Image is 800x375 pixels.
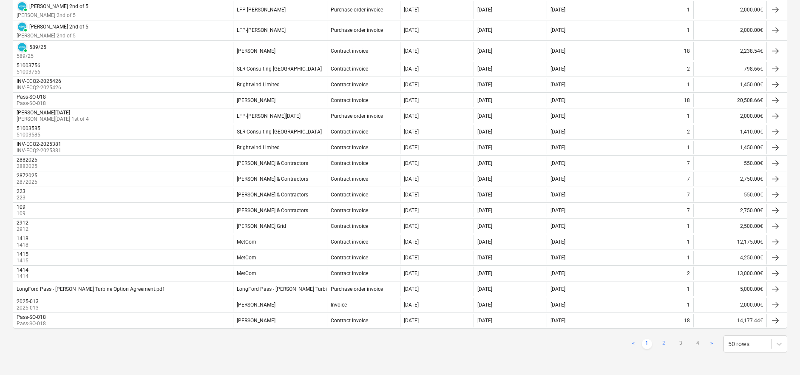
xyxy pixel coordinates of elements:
div: Brightwind Limited [237,145,280,151]
div: 1 [687,255,690,261]
div: [DATE] [550,270,565,276]
div: [DATE] [404,97,419,103]
div: 2,000.00€ [693,1,766,19]
div: Invoice has been synced with Xero and its status is currently PAID [17,1,28,12]
div: 2 [687,66,690,72]
div: 1414 [17,267,28,273]
p: Pass-SO-018 [17,320,48,327]
div: Contract invoice [331,145,368,151]
div: 2,000.00€ [693,298,766,312]
div: 2 [687,129,690,135]
div: 12,175.00€ [693,235,766,249]
div: 18 [684,318,690,324]
div: [DATE] [477,82,492,88]
div: [DATE] [404,160,419,166]
div: Contract invoice [331,223,368,229]
div: 5,000.00€ [693,282,766,296]
div: [DATE] [550,192,565,198]
div: [DATE] [404,223,419,229]
div: 550.00€ [693,156,766,170]
div: 7 [687,207,690,213]
div: 4,250.00€ [693,251,766,264]
p: [PERSON_NAME][DATE] 1st of 4 [17,116,89,123]
div: LFP-[PERSON_NAME] [237,7,286,13]
div: Contract invoice [331,255,368,261]
div: [DATE] [404,318,419,324]
div: [DATE] [550,129,565,135]
div: MetCom [237,239,256,245]
div: [DATE] [477,318,492,324]
div: Purchase order invoice [331,27,383,33]
div: 2,750.00€ [693,172,766,186]
div: [DATE] [477,192,492,198]
div: MetCom [237,255,256,261]
p: 2872025 [17,179,39,186]
p: INV-ECQ2-2025381 [17,147,63,154]
div: 51003756 [17,62,40,68]
div: INV-ECQ2-2025381 [17,141,61,147]
p: 1414 [17,273,30,280]
div: [DATE] [404,48,419,54]
div: [DATE] [404,286,419,292]
div: [DATE] [477,113,492,119]
div: [PERSON_NAME] [237,318,275,324]
div: 1,450.00€ [693,78,766,91]
div: 1 [687,113,690,119]
div: [PERSON_NAME] Grid [237,223,286,229]
div: [DATE] [404,255,419,261]
div: 2882025 [17,157,37,163]
div: 1415 [17,251,28,257]
div: [DATE] [550,97,565,103]
div: Contract invoice [331,66,368,72]
div: 2025-013 [17,298,39,304]
div: INV-ECQ2-2025426 [17,78,61,84]
div: [DATE] [477,176,492,182]
div: 18 [684,48,690,54]
div: [DATE] [550,255,565,261]
div: 14,177.44€ [693,314,766,327]
div: 1 [687,27,690,33]
p: 2025-013 [17,304,40,312]
a: Page 2 [659,339,669,349]
div: 2,238.54€ [693,42,766,60]
p: 589/25 [17,53,46,60]
div: [DATE] [404,176,419,182]
div: [DATE] [550,286,565,292]
div: [DATE] [550,145,565,151]
div: [DATE] [550,160,565,166]
div: LongFord Pass - [PERSON_NAME] Turbine Option Agreement.pdf [17,286,164,292]
div: [DATE] [477,7,492,13]
a: Previous page [628,339,638,349]
div: [DATE] [477,145,492,151]
div: [DATE] [477,286,492,292]
div: [DATE] [477,27,492,33]
a: Page 4 [693,339,703,349]
img: xero.svg [18,43,26,51]
div: SLR Consulting [GEOGRAPHIC_DATA] [237,66,322,72]
div: [DATE] [404,270,419,276]
div: [DATE] [404,302,419,308]
div: 2,000.00€ [693,109,766,123]
div: [DATE] [550,27,565,33]
div: [DATE] [477,48,492,54]
div: Contract invoice [331,318,368,324]
div: [DATE] [477,302,492,308]
p: INV-ECQ2-2025426 [17,84,63,91]
div: Contract invoice [331,97,368,103]
div: LFP-[PERSON_NAME][DATE] [237,113,301,119]
p: 109 [17,210,27,217]
div: MetCom [237,270,256,276]
a: Next page [706,339,717,349]
div: [DATE] [477,160,492,166]
div: 1 [687,7,690,13]
div: 1 [687,223,690,229]
div: 550.00€ [693,188,766,202]
div: [PERSON_NAME] [237,302,275,308]
div: [DATE] [404,113,419,119]
div: Contract invoice [331,192,368,198]
div: [PERSON_NAME] & Contractors [237,160,308,166]
div: [DATE] [477,255,492,261]
div: 1 [687,145,690,151]
p: 1418 [17,241,30,249]
div: [DATE] [550,66,565,72]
